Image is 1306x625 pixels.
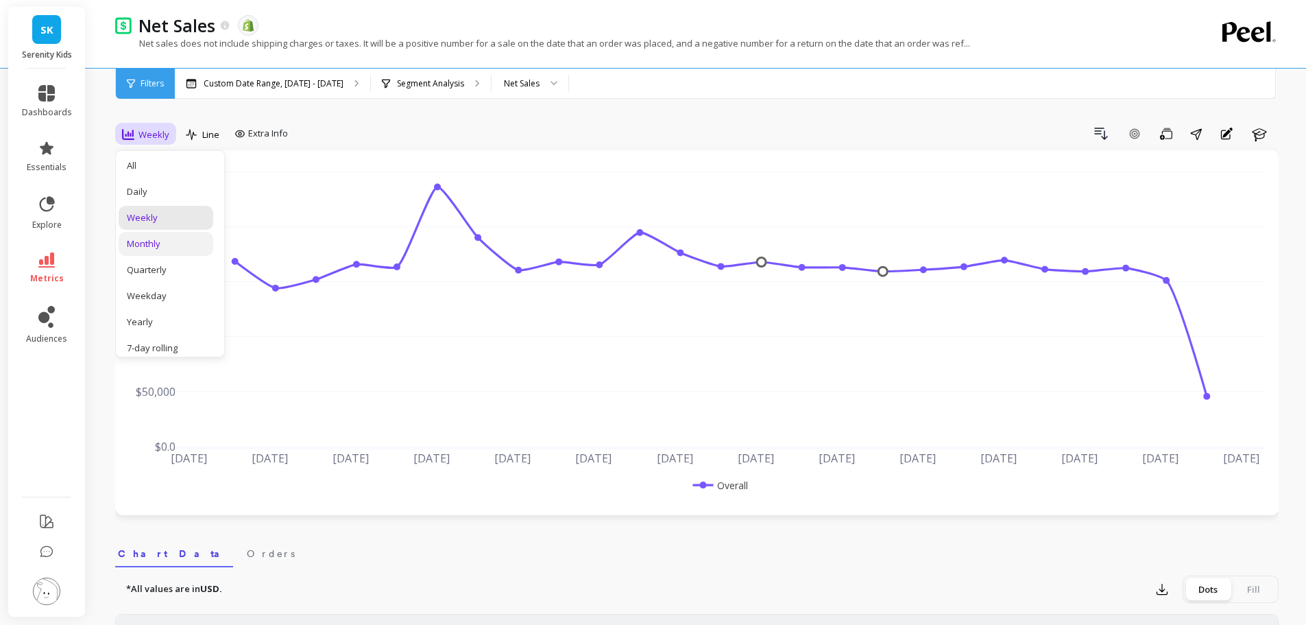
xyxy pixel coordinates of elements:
div: Daily [127,185,205,198]
span: metrics [30,273,64,284]
p: Serenity Kids [22,49,72,60]
img: api.shopify.svg [242,19,254,32]
strong: USD. [200,582,222,595]
img: profile picture [33,578,60,605]
span: essentials [27,162,66,173]
span: Orders [247,547,295,561]
p: Net Sales [138,14,215,37]
div: Yearly [127,316,205,329]
div: Monthly [127,237,205,250]
span: SK [40,22,53,38]
img: header icon [115,16,132,34]
span: Extra Info [248,127,288,141]
span: Weekly [138,128,169,141]
p: Net sales does not include shipping charges or taxes. It will be a positive number for a sale on ... [115,37,970,49]
div: Quarterly [127,263,205,276]
div: Fill [1231,578,1276,600]
p: Segment Analysis [397,78,464,89]
div: 7-day rolling [127,342,205,355]
nav: Tabs [115,536,1279,567]
p: *All values are in [126,582,222,596]
span: Filters [141,78,164,89]
span: audiences [26,333,67,344]
div: Dots [1185,578,1231,600]
div: All [127,159,205,172]
span: explore [32,220,62,231]
span: dashboards [22,107,72,118]
div: Weekday [127,290,205,303]
div: Weekly [127,211,205,224]
span: Line [202,128,219,141]
span: Chart Data [118,547,230,561]
div: Net Sales [504,77,540,90]
p: Custom Date Range, [DATE] - [DATE] [204,78,343,89]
